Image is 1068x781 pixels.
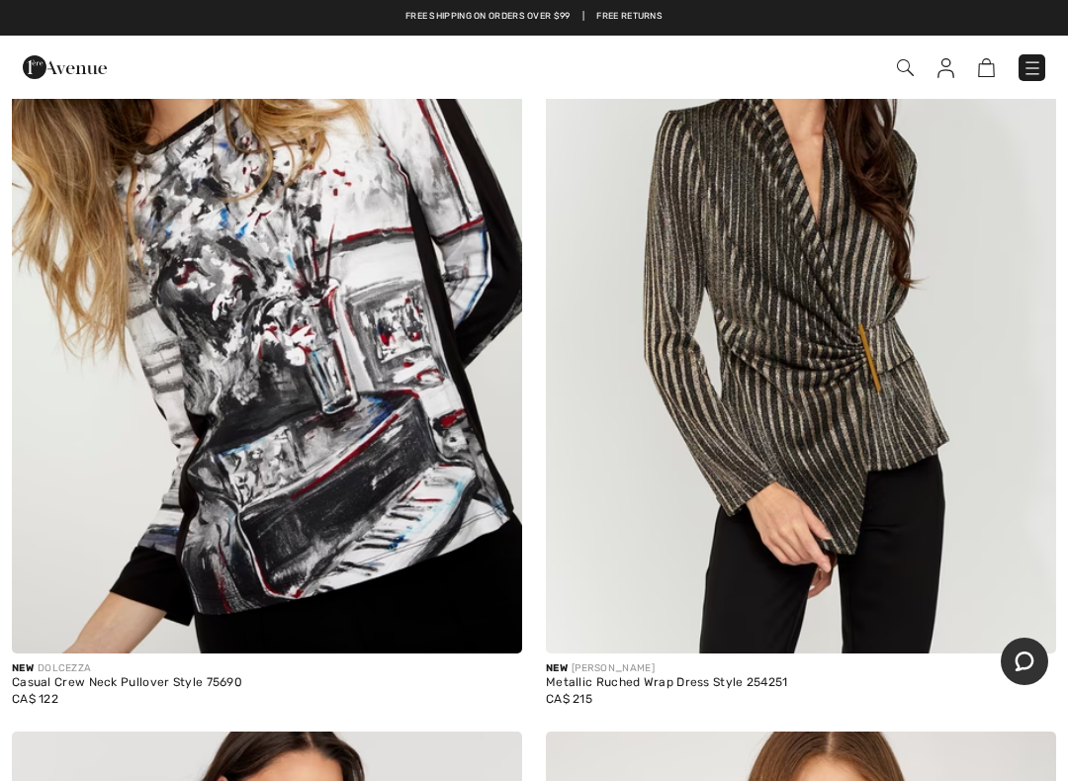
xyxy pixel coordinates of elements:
iframe: Opens a widget where you can chat to one of our agents [1001,638,1048,687]
img: My Info [937,58,954,78]
span: New [12,662,34,674]
img: Menu [1023,58,1042,78]
a: 1ère Avenue [23,56,107,75]
img: Shopping Bag [978,58,995,77]
span: New [546,662,568,674]
a: Free Returns [596,10,663,24]
span: | [582,10,584,24]
div: DOLCEZZA [12,661,522,676]
div: Metallic Ruched Wrap Dress Style 254251 [546,676,1056,690]
div: [PERSON_NAME] [546,661,1056,676]
img: Search [897,59,914,76]
span: CA$ 122 [12,692,58,706]
div: Casual Crew Neck Pullover Style 75690 [12,676,522,690]
span: CA$ 215 [546,692,592,706]
a: Free shipping on orders over $99 [405,10,571,24]
img: 1ère Avenue [23,47,107,87]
